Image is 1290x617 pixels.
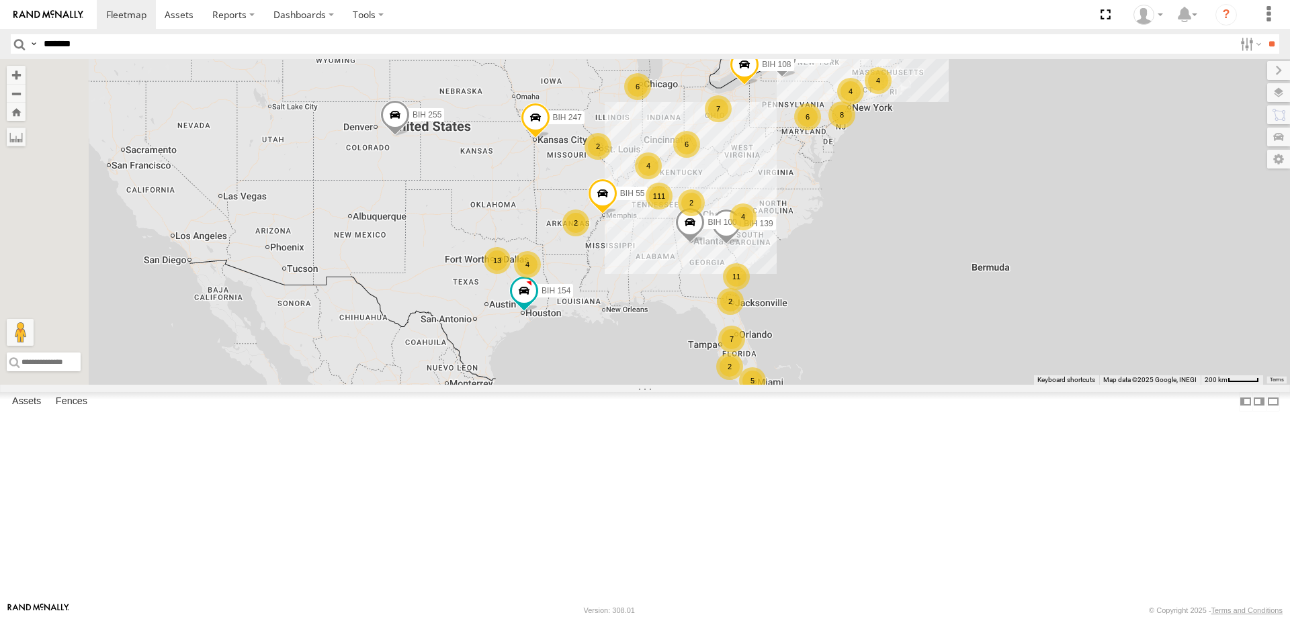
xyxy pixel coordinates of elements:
div: 6 [794,103,821,130]
div: 2 [678,189,705,216]
div: 2 [716,353,743,380]
span: BIH 247 [553,113,582,122]
div: 13 [484,247,511,274]
div: 2 [562,209,589,236]
span: BIH 108 [762,59,791,68]
a: Terms (opens in new tab) [1270,377,1284,383]
a: Visit our Website [7,604,69,617]
label: Search Query [28,34,39,54]
button: Drag Pegman onto the map to open Street View [7,319,34,346]
div: 2 [585,133,611,160]
label: Assets [5,392,48,411]
div: 11 [723,263,750,290]
div: 4 [837,78,864,105]
i: ? [1215,4,1237,26]
div: Nele . [1129,5,1168,25]
span: BIH 139 [744,219,773,228]
div: 6 [673,131,700,158]
span: BIH 55 [620,189,645,198]
div: 2 [717,288,744,315]
div: 4 [635,152,662,179]
div: 8 [828,101,855,128]
label: Map Settings [1267,150,1290,169]
div: 7 [705,95,732,122]
button: Keyboard shortcuts [1037,375,1095,385]
a: Terms and Conditions [1211,606,1283,614]
label: Search Filter Options [1235,34,1264,54]
span: Map data ©2025 Google, INEGI [1103,376,1197,383]
span: BIH 100 [707,218,736,227]
div: 7 [718,326,745,352]
div: © Copyright 2025 - [1149,606,1283,614]
span: BIH 227 [800,52,828,61]
button: Map Scale: 200 km per 43 pixels [1201,375,1263,385]
label: Fences [49,392,94,411]
button: Zoom out [7,84,26,103]
button: Zoom Home [7,103,26,121]
div: Version: 308.01 [584,606,635,614]
label: Dock Summary Table to the Left [1239,392,1252,412]
img: rand-logo.svg [13,10,83,19]
div: 4 [865,67,892,94]
div: 5 [739,367,766,394]
button: Zoom in [7,66,26,84]
div: 4 [514,251,541,278]
span: BIH 154 [542,286,570,295]
span: 200 km [1205,376,1228,383]
label: Measure [7,128,26,146]
div: 111 [646,183,673,209]
label: Hide Summary Table [1266,392,1280,412]
div: 4 [730,203,757,230]
label: Dock Summary Table to the Right [1252,392,1266,412]
span: BIH 255 [413,110,441,120]
div: 6 [624,73,651,100]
